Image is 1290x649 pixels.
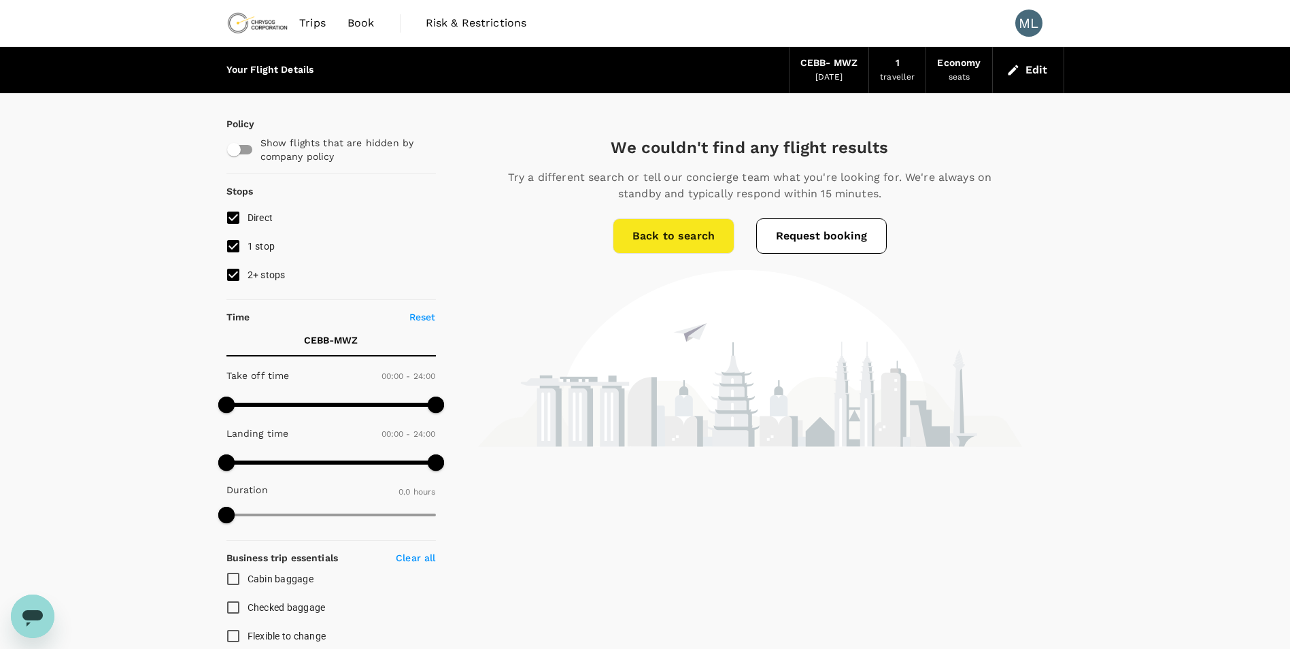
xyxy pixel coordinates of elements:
[1004,59,1053,81] button: Edit
[226,186,254,197] strong: Stops
[248,212,273,223] span: Direct
[226,310,250,324] p: Time
[613,218,734,254] a: Back to search
[381,429,436,439] span: 00:00 - 24:00
[756,218,887,254] button: Request booking
[896,56,900,71] div: 1
[226,552,339,563] strong: Business trip essentials
[478,270,1022,447] img: no-flight-found
[226,117,239,131] p: Policy
[426,15,527,31] span: Risk & Restrictions
[248,573,313,584] span: Cabin baggage
[248,241,275,252] span: 1 stop
[226,369,290,382] p: Take off time
[248,269,286,280] span: 2+ stops
[800,56,858,71] div: CEBB - MWZ
[248,602,326,613] span: Checked baggage
[949,71,970,84] div: seats
[226,8,289,38] img: Chrysos Corporation
[248,631,326,642] span: Flexible to change
[937,56,981,71] div: Economy
[11,595,54,638] iframe: Button to launch messaging window
[815,71,843,84] div: [DATE]
[396,551,435,565] p: Clear all
[304,333,358,347] p: CEBB - MWZ
[299,15,326,31] span: Trips
[226,63,314,78] div: Your Flight Details
[381,371,436,381] span: 00:00 - 24:00
[260,136,426,163] p: Show flights that are hidden by company policy
[492,137,1008,159] h5: We couldn't find any flight results
[409,310,436,324] p: Reset
[226,427,289,440] p: Landing time
[880,71,915,84] div: traveller
[226,483,268,497] p: Duration
[1015,10,1042,37] div: ML
[398,487,435,497] span: 0.0 hours
[492,169,1008,202] p: Try a different search or tell our concierge team what you're looking for. We're always on standb...
[347,15,375,31] span: Book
